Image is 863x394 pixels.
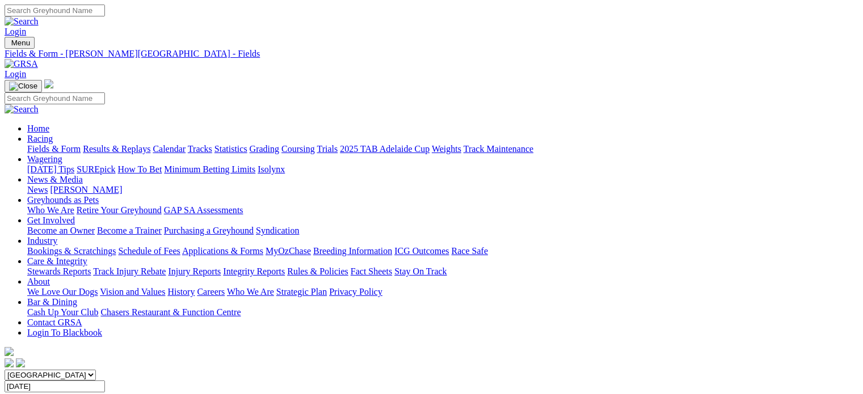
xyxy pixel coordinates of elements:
[287,266,348,276] a: Rules & Policies
[5,80,42,92] button: Toggle navigation
[27,307,98,317] a: Cash Up Your Club
[188,144,212,154] a: Tracks
[27,164,74,174] a: [DATE] Tips
[27,256,87,266] a: Care & Integrity
[464,144,533,154] a: Track Maintenance
[118,246,180,256] a: Schedule of Fees
[50,185,122,194] a: [PERSON_NAME]
[100,307,241,317] a: Chasers Restaurant & Function Centre
[27,266,858,277] div: Care & Integrity
[27,307,858,317] div: Bar & Dining
[5,104,39,115] img: Search
[77,164,115,174] a: SUREpick
[281,144,315,154] a: Coursing
[394,266,447,276] a: Stay On Track
[351,266,392,276] a: Fact Sheets
[27,205,74,215] a: Who We Are
[27,154,62,164] a: Wagering
[5,59,38,69] img: GRSA
[27,205,858,215] div: Greyhounds as Pets
[432,144,461,154] a: Weights
[27,226,95,235] a: Become an Owner
[118,164,162,174] a: How To Bet
[394,246,449,256] a: ICG Outcomes
[16,358,25,367] img: twitter.svg
[167,287,195,296] a: History
[77,205,162,215] a: Retire Your Greyhound
[44,79,53,88] img: logo-grsa-white.png
[313,246,392,256] a: Breeding Information
[27,185,858,195] div: News & Media
[97,226,162,235] a: Become a Trainer
[11,39,30,47] span: Menu
[93,266,166,276] a: Track Injury Rebate
[182,246,263,256] a: Applications & Forms
[266,246,311,256] a: MyOzChase
[27,134,53,143] a: Racing
[27,144,858,154] div: Racing
[164,226,254,235] a: Purchasing a Greyhound
[223,266,285,276] a: Integrity Reports
[27,124,49,133] a: Home
[100,287,165,296] a: Vision and Values
[164,205,243,215] a: GAP SA Assessments
[27,175,83,184] a: News & Media
[27,236,57,245] a: Industry
[164,164,255,174] a: Minimum Betting Limits
[227,287,274,296] a: Who We Are
[5,347,14,356] img: logo-grsa-white.png
[27,277,50,286] a: About
[27,226,858,236] div: Get Involved
[214,144,247,154] a: Statistics
[317,144,338,154] a: Trials
[340,144,430,154] a: 2025 TAB Adelaide Cup
[5,380,105,392] input: Select date
[5,358,14,367] img: facebook.svg
[258,164,285,174] a: Isolynx
[250,144,279,154] a: Grading
[83,144,150,154] a: Results & Replays
[27,297,77,307] a: Bar & Dining
[27,266,91,276] a: Stewards Reports
[451,246,487,256] a: Race Safe
[27,195,99,205] a: Greyhounds as Pets
[5,92,105,104] input: Search
[5,37,35,49] button: Toggle navigation
[276,287,327,296] a: Strategic Plan
[5,16,39,27] img: Search
[5,49,858,59] a: Fields & Form - [PERSON_NAME][GEOGRAPHIC_DATA] - Fields
[5,69,26,79] a: Login
[153,144,186,154] a: Calendar
[27,328,102,337] a: Login To Blackbook
[27,246,116,256] a: Bookings & Scratchings
[197,287,225,296] a: Careers
[27,144,81,154] a: Fields & Form
[27,185,48,194] a: News
[9,82,37,91] img: Close
[5,27,26,36] a: Login
[27,215,75,225] a: Get Involved
[5,5,105,16] input: Search
[329,287,382,296] a: Privacy Policy
[256,226,299,235] a: Syndication
[27,246,858,256] div: Industry
[168,266,221,276] a: Injury Reports
[27,317,82,327] a: Contact GRSA
[27,287,858,297] div: About
[27,164,858,175] div: Wagering
[27,287,98,296] a: We Love Our Dogs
